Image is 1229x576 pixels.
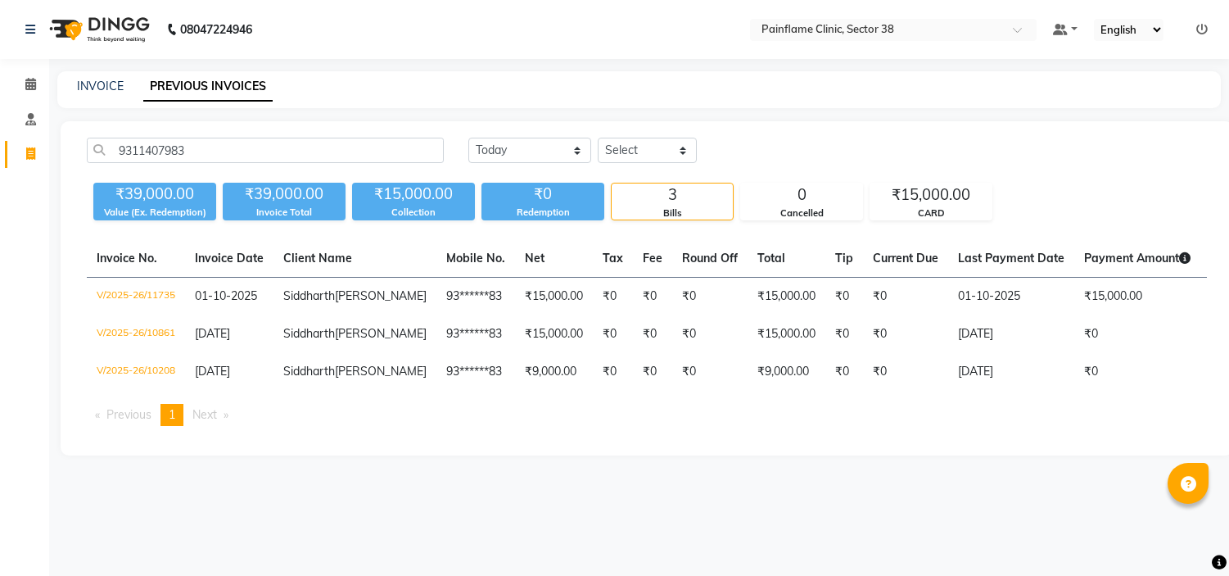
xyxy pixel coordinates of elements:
[672,278,748,316] td: ₹0
[1074,278,1200,316] td: ₹15,000.00
[42,7,154,52] img: logo
[870,206,992,220] div: CARD
[948,278,1074,316] td: 01-10-2025
[633,315,672,353] td: ₹0
[515,353,593,391] td: ₹9,000.00
[633,353,672,391] td: ₹0
[195,288,257,303] span: 01-10-2025
[283,288,335,303] span: Siddharth
[87,404,1207,426] nav: Pagination
[335,288,427,303] span: [PERSON_NAME]
[283,364,335,379] span: Siddharth
[748,353,825,391] td: ₹9,000.00
[612,206,733,220] div: Bills
[97,251,157,265] span: Invoice No.
[515,278,593,316] td: ₹15,000.00
[77,79,124,93] a: INVOICE
[593,315,633,353] td: ₹0
[603,251,623,265] span: Tax
[633,278,672,316] td: ₹0
[1084,251,1191,265] span: Payment Amount
[593,353,633,391] td: ₹0
[93,183,216,206] div: ₹39,000.00
[195,326,230,341] span: [DATE]
[741,206,862,220] div: Cancelled
[1074,315,1200,353] td: ₹0
[593,278,633,316] td: ₹0
[1160,510,1213,560] iframe: chat widget
[283,251,352,265] span: Client Name
[741,184,862,206] div: 0
[87,138,444,163] input: Search by Name/Mobile/Email/Invoice No
[106,407,151,422] span: Previous
[192,407,217,422] span: Next
[87,278,185,316] td: V/2025-26/11735
[825,315,863,353] td: ₹0
[825,278,863,316] td: ₹0
[1074,353,1200,391] td: ₹0
[612,184,733,206] div: 3
[748,278,825,316] td: ₹15,000.00
[870,184,992,206] div: ₹15,000.00
[873,251,938,265] span: Current Due
[283,326,335,341] span: Siddharth
[195,251,264,265] span: Invoice Date
[863,278,948,316] td: ₹0
[352,206,475,220] div: Collection
[180,7,252,52] b: 08047224946
[93,206,216,220] div: Value (Ex. Redemption)
[195,364,230,379] span: [DATE]
[515,315,593,353] td: ₹15,000.00
[757,251,785,265] span: Total
[446,251,505,265] span: Mobile No.
[335,326,427,341] span: [PERSON_NAME]
[352,183,475,206] div: ₹15,000.00
[958,251,1064,265] span: Last Payment Date
[169,407,175,422] span: 1
[87,315,185,353] td: V/2025-26/10861
[643,251,662,265] span: Fee
[682,251,738,265] span: Round Off
[672,315,748,353] td: ₹0
[948,315,1074,353] td: [DATE]
[672,353,748,391] td: ₹0
[825,353,863,391] td: ₹0
[748,315,825,353] td: ₹15,000.00
[481,206,604,220] div: Redemption
[335,364,427,379] span: [PERSON_NAME]
[863,353,948,391] td: ₹0
[481,183,604,206] div: ₹0
[835,251,853,265] span: Tip
[525,251,544,265] span: Net
[143,72,273,102] a: PREVIOUS INVOICES
[863,315,948,353] td: ₹0
[223,183,346,206] div: ₹39,000.00
[948,353,1074,391] td: [DATE]
[223,206,346,220] div: Invoice Total
[87,353,185,391] td: V/2025-26/10208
